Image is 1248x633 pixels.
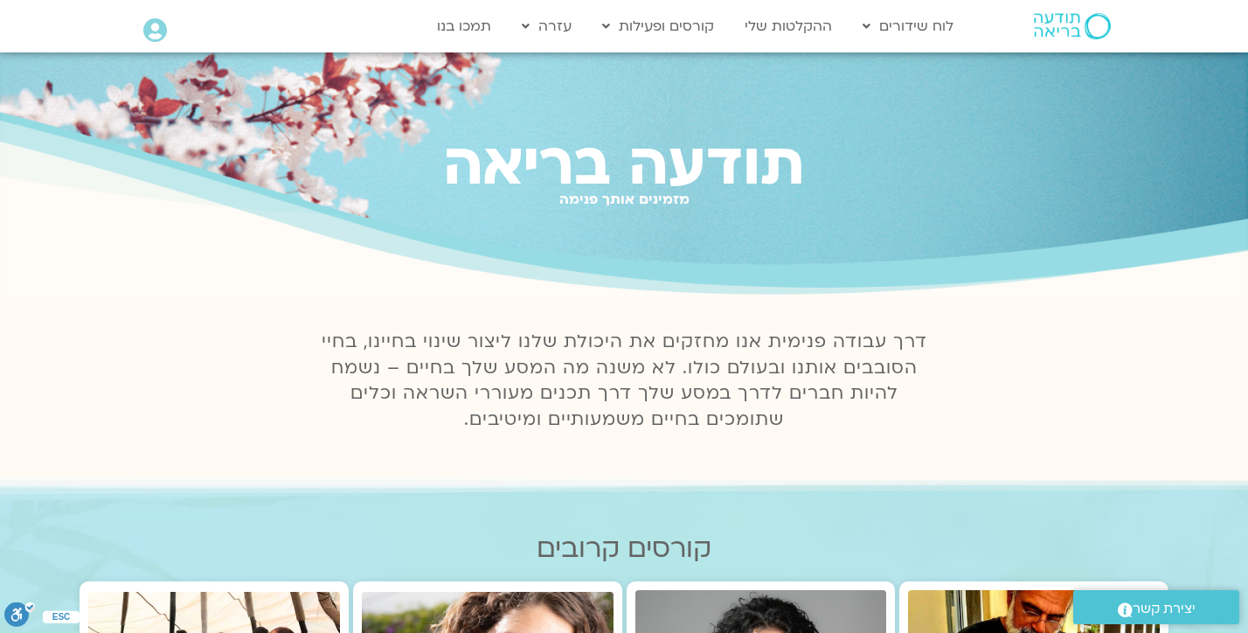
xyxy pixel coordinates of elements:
a: לוח שידורים [854,10,962,43]
span: יצירת קשר [1133,597,1196,621]
a: קורסים ופעילות [593,10,723,43]
a: עזרה [513,10,580,43]
a: יצירת קשר [1073,590,1239,624]
a: ההקלטות שלי [736,10,841,43]
h2: קורסים קרובים [80,533,1168,564]
a: תמכו בנו [428,10,500,43]
p: דרך עבודה פנימית אנו מחזקים את היכולת שלנו ליצור שינוי בחיינו, בחיי הסובבים אותנו ובעולם כולו. לא... [311,329,937,434]
img: תודעה בריאה [1034,13,1111,39]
